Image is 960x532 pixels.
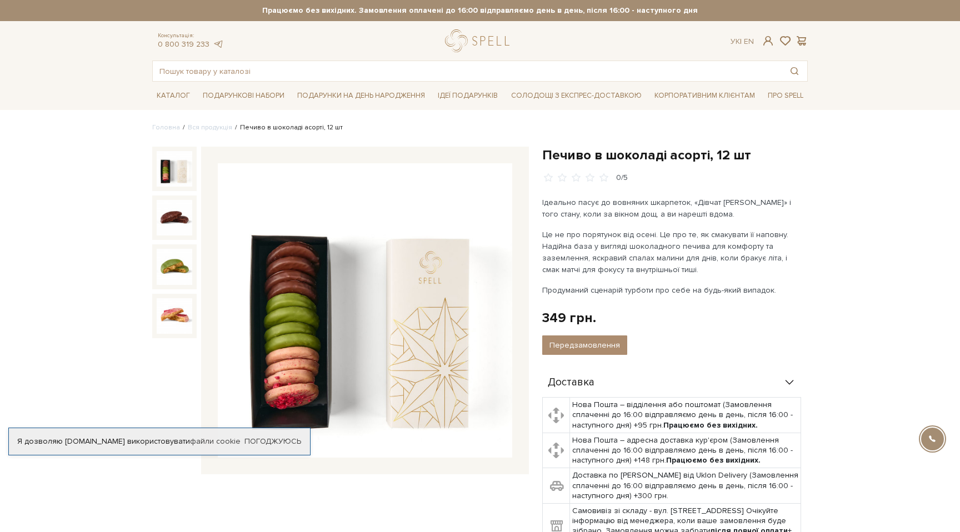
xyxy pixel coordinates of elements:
span: | [740,37,742,46]
a: Ідеї подарунків [433,87,502,104]
p: Продуманий сценарій турботи про себе на будь-який випадок. [542,284,803,296]
div: 0/5 [616,173,628,183]
img: Печиво в шоколаді асорті, 12 шт [157,151,192,187]
a: Каталог [152,87,194,104]
p: Ідеально пасує до вовняних шкарпеток, «Дівчат [PERSON_NAME]» і того стану, коли за вікном дощ, а ... [542,197,803,220]
a: Про Spell [763,87,808,104]
b: Працюємо без вихідних. [666,455,761,465]
a: telegram [212,39,223,49]
div: Я дозволяю [DOMAIN_NAME] використовувати [9,436,310,446]
img: Печиво в шоколаді асорті, 12 шт [218,163,512,458]
span: Доставка [548,378,594,388]
a: logo [445,29,514,52]
button: Пошук товару у каталозі [782,61,807,81]
h1: Печиво в шоколаді асорті, 12 шт [542,147,808,164]
p: Це не про порятунок від осені. Це про те, як смакувати її наповну. Надійна база у вигляді шоколад... [542,229,803,275]
img: Печиво в шоколаді асорті, 12 шт [157,298,192,334]
input: Пошук товару у каталозі [153,61,782,81]
a: Корпоративним клієнтам [650,87,759,104]
a: Подарункові набори [198,87,289,104]
a: En [744,37,754,46]
a: Головна [152,123,180,132]
td: Нова Пошта – адресна доставка кур'єром (Замовлення сплаченні до 16:00 відправляємо день в день, п... [569,433,801,468]
a: Подарунки на День народження [293,87,429,104]
img: Печиво в шоколаді асорті, 12 шт [157,200,192,235]
div: 349 грн. [542,309,596,327]
div: Ук [731,37,754,47]
td: Доставка по [PERSON_NAME] від Uklon Delivery (Замовлення сплаченні до 16:00 відправляємо день в д... [569,468,801,504]
a: Погоджуюсь [244,436,301,446]
a: Вся продукція [188,123,232,132]
span: Консультація: [158,32,223,39]
td: Нова Пошта – відділення або поштомат (Замовлення сплаченні до 16:00 відправляємо день в день, піс... [569,398,801,433]
a: 0 800 319 233 [158,39,209,49]
button: Передзамовлення [542,335,627,355]
strong: Працюємо без вихідних. Замовлення оплачені до 16:00 відправляємо день в день, після 16:00 - насту... [152,6,808,16]
b: Працюємо без вихідних. [663,420,758,430]
img: Печиво в шоколаді асорті, 12 шт [157,249,192,284]
a: Солодощі з експрес-доставкою [507,86,646,105]
a: файли cookie [190,436,241,446]
li: Печиво в шоколаді асорті, 12 шт [232,123,343,133]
